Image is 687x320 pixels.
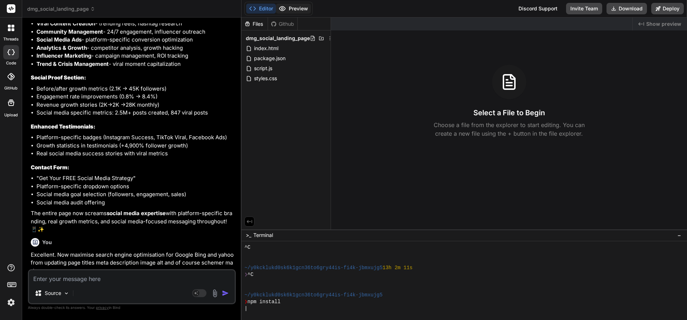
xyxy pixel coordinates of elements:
[36,52,91,59] strong: Influencer Marketing
[36,142,234,150] li: Growth statistics in testimonials (+4,900% follower growth)
[96,305,109,310] span: privacy
[244,299,247,305] span: ❯
[36,44,87,51] strong: Analytics & Growth
[36,20,95,27] strong: Viral Content Creation
[45,290,61,297] p: Source
[42,239,52,246] h6: You
[31,123,96,130] strong: Enhanced Testimonials:
[36,183,234,191] li: Platform-specific dropdown options
[6,60,16,66] label: code
[4,85,18,91] label: GitHub
[566,3,602,14] button: Invite Team
[27,5,95,13] span: dmg_social_landing_page
[36,93,234,101] li: Engagement rate improvements (0.8% → 8.4%)
[276,4,311,14] button: Preview
[246,35,310,42] span: dmg_social_landing_page
[651,3,684,14] button: Deploy
[5,296,17,309] img: settings
[36,20,234,28] li: - trending reels, hashtag research
[3,36,19,42] label: threads
[36,101,234,109] li: Revenue growth stories ( 28K monthly)
[429,121,589,138] p: Choose a file from the explorer to start editing. You can create a new file using the + button in...
[222,290,229,297] img: icon
[36,199,234,207] li: Social media audit offering
[28,304,236,311] p: Always double-check its answers. Your in Bind
[36,85,234,93] li: Before/after growth metrics (2.1K → 45K followers)
[677,232,681,239] span: −
[63,290,69,296] img: Pick Models
[36,174,234,183] li: "Get Your FREE Social Media Strategy"
[244,265,383,271] span: ~/y0kcklukd0sk6k1gcn36to6gry44is-fi4k-jbmxujg5
[101,101,104,108] mn: 2
[244,244,250,251] span: ^C
[36,134,234,142] li: Platform-specific badges (Instagram Success, TikTok Viral, Facebook Ads)
[107,101,112,108] mo: →
[107,210,166,217] strong: social media expertise
[211,289,219,297] img: attachment
[383,265,413,271] span: 13h 2m 11s
[248,271,254,278] span: ^C
[36,28,103,35] strong: Community Management
[31,251,234,275] p: Excellent. Now maximise search engine optimisation for Google Bing and yahoo from updating page t...
[244,305,247,312] span: |
[244,271,247,278] span: ❯
[31,209,234,234] p: The entire page now screams with platform-specific branding, real growth metrics, and social medi...
[4,112,18,118] label: Upload
[242,20,268,28] div: Files
[253,64,273,73] span: script.js
[36,60,109,67] strong: Trend & Crisis Management
[676,229,683,241] button: −
[253,44,279,53] span: index.html
[248,299,281,305] span: npm install
[473,108,545,118] h3: Select a File to Begin
[36,150,234,158] li: Real social media success stories with viral metrics
[36,109,234,117] li: Social media specific metrics: 2.5M+ posts created, 847 viral posts
[36,44,234,52] li: - competitor analysis, growth hacking
[112,101,126,108] annotation: 2K →
[31,74,86,81] strong: Social Proof Section:
[268,20,297,28] div: Github
[36,60,234,68] li: - viral moment capitalization
[36,36,82,43] strong: Social Media Ads
[244,292,383,299] span: ~/y0kcklukd0sk6k1gcn36to6gry44is-fi4k-jbmxujg5
[246,232,251,239] span: >_
[36,28,234,36] li: - 24/7 engagement, influencer outreach
[646,20,681,28] span: Show preview
[246,4,276,14] button: Editor
[253,54,286,63] span: package.json
[514,3,562,14] div: Discord Support
[253,232,273,239] span: Terminal
[253,74,278,83] span: styles.css
[606,3,647,14] button: Download
[104,101,107,108] mi: K
[36,36,234,44] li: - platform-specific conversion optimization
[31,164,69,171] strong: Contact Form:
[36,52,234,60] li: - campaign management, ROI tracking
[36,190,234,199] li: Social media goal selection (followers, engagement, sales)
